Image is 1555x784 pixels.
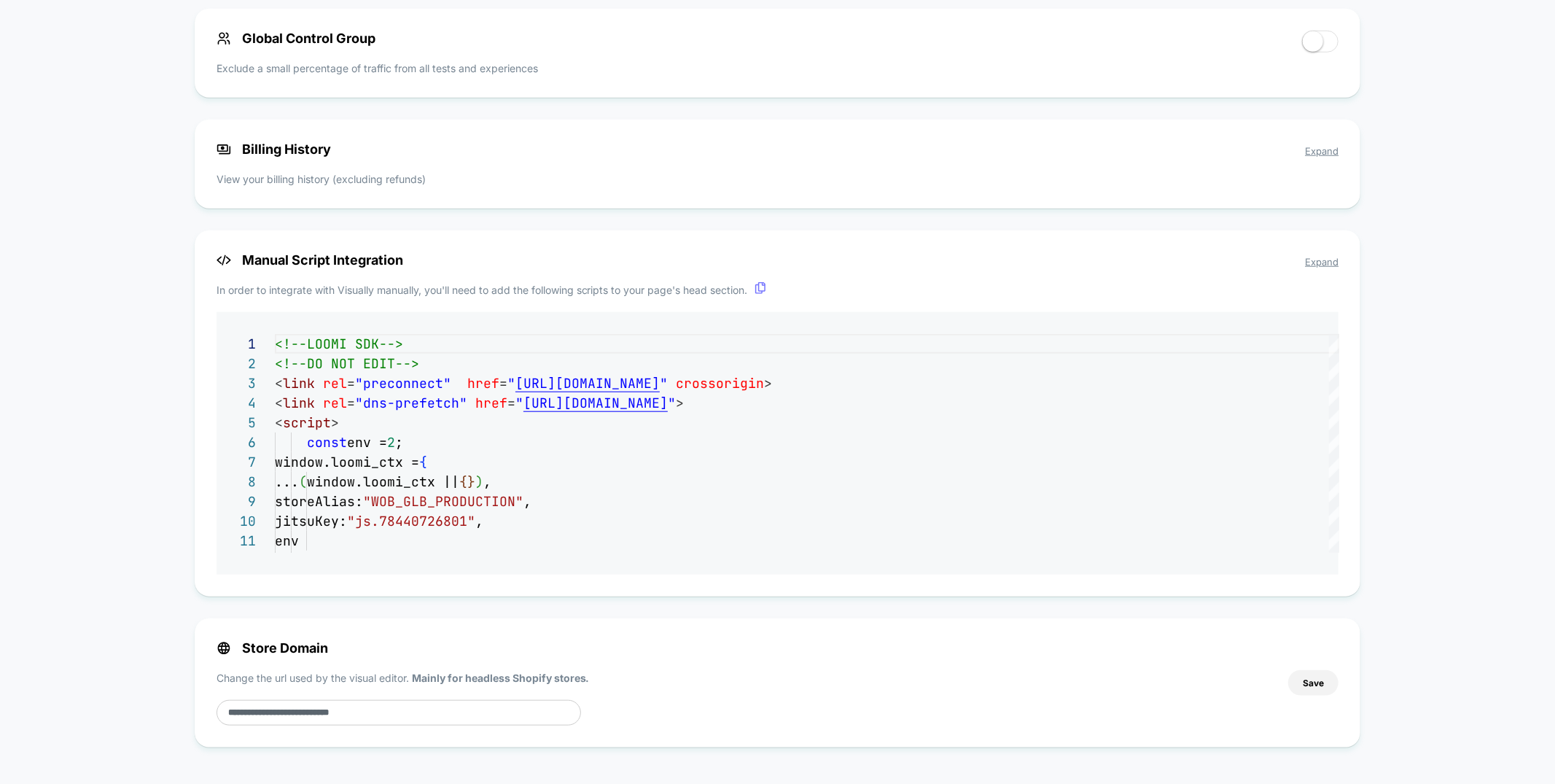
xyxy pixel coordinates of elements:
[217,640,328,656] span: Store Domain
[217,171,1339,187] p: View your billing history (excluding refunds)
[1288,670,1338,696] button: Save
[412,672,590,684] strong: Mainly for headless Shopify stores.
[217,61,538,76] p: Exclude a small percentage of traffic from all tests and experiences
[217,282,1339,298] p: In order to integrate with Visually manually, you'll need to add the following scripts to your pa...
[217,31,375,46] span: Global Control Group
[1305,256,1338,268] span: Expand
[217,252,1339,268] span: Manual Script Integration
[1305,145,1338,157] span: Expand
[217,670,590,686] p: Change the url used by the visual editor.
[217,141,1339,157] span: Billing History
